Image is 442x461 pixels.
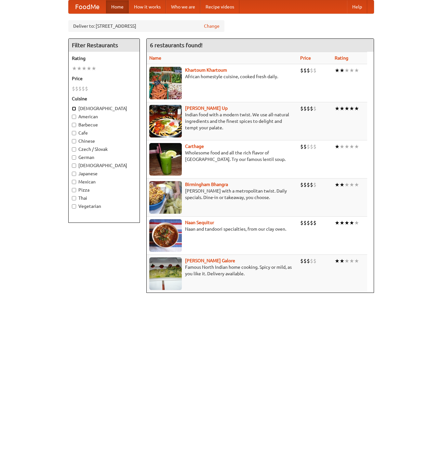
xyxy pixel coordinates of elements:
h5: Price [72,75,136,82]
p: Famous North Indian home cooking. Spicy or mild, as you like it. Delivery available. [149,264,295,277]
li: ★ [349,181,354,188]
li: ★ [344,257,349,265]
img: khartoum.jpg [149,67,182,99]
a: FoodMe [69,0,106,13]
a: Recipe videos [200,0,239,13]
li: ★ [349,143,354,150]
label: [DEMOGRAPHIC_DATA] [72,105,136,112]
p: Indian food with a modern twist. We use all-natural ingredients and the finest spices to delight ... [149,111,295,131]
input: German [72,155,76,160]
li: $ [78,85,82,92]
li: ★ [354,143,359,150]
li: ★ [335,105,340,112]
li: $ [307,181,310,188]
li: $ [310,143,313,150]
li: $ [307,67,310,74]
li: ★ [349,67,354,74]
li: ★ [340,143,344,150]
li: ★ [349,219,354,226]
a: [PERSON_NAME] Up [185,106,228,111]
input: Barbecue [72,123,76,127]
label: Cafe [72,130,136,136]
li: ★ [354,67,359,74]
a: Rating [335,55,348,61]
a: Change [204,23,220,29]
li: $ [300,181,303,188]
li: ★ [77,65,82,72]
input: Czech / Slovak [72,147,76,151]
p: Naan and tandoori specialties, from our clay oven. [149,226,295,232]
img: curryup.jpg [149,105,182,137]
li: ★ [335,257,340,265]
input: [DEMOGRAPHIC_DATA] [72,107,76,111]
li: ★ [335,219,340,226]
b: Naan Sequitur [185,220,214,225]
label: Barbecue [72,122,136,128]
li: $ [310,257,313,265]
b: Birmingham Bhangra [185,182,228,187]
input: Chinese [72,139,76,143]
p: [PERSON_NAME] with a metropolitan twist. Daily specials. Dine-in or takeaway, you choose. [149,188,295,201]
input: Japanese [72,172,76,176]
label: Japanese [72,170,136,177]
li: $ [303,181,307,188]
li: $ [313,105,316,112]
li: ★ [91,65,96,72]
label: Mexican [72,179,136,185]
a: Home [106,0,129,13]
li: $ [307,257,310,265]
img: bhangra.jpg [149,181,182,214]
label: Thai [72,195,136,201]
li: $ [300,219,303,226]
img: currygalore.jpg [149,257,182,290]
li: ★ [340,67,344,74]
label: Vegetarian [72,203,136,209]
input: Vegetarian [72,204,76,209]
li: ★ [335,143,340,150]
li: ★ [87,65,91,72]
h5: Cuisine [72,95,136,102]
li: ★ [349,105,354,112]
li: $ [303,257,307,265]
li: $ [310,181,313,188]
img: naansequitur.jpg [149,219,182,252]
li: $ [310,219,313,226]
input: Mexican [72,180,76,184]
li: $ [313,67,316,74]
li: ★ [340,181,344,188]
li: $ [303,143,307,150]
li: $ [307,143,310,150]
li: $ [313,143,316,150]
li: $ [75,85,78,92]
li: ★ [354,181,359,188]
li: ★ [340,219,344,226]
input: Pizza [72,188,76,192]
label: Chinese [72,138,136,144]
li: $ [300,257,303,265]
label: Czech / Slovak [72,146,136,152]
h5: Rating [72,55,136,62]
li: ★ [354,105,359,112]
input: [DEMOGRAPHIC_DATA] [72,164,76,168]
b: Khartoum Khartoum [185,67,227,73]
li: ★ [354,257,359,265]
li: $ [82,85,85,92]
li: ★ [82,65,87,72]
li: ★ [344,143,349,150]
li: $ [313,181,316,188]
a: [PERSON_NAME] Galore [185,258,235,263]
li: ★ [335,67,340,74]
input: American [72,115,76,119]
label: [DEMOGRAPHIC_DATA] [72,162,136,169]
li: $ [310,105,313,112]
li: $ [307,105,310,112]
li: $ [313,219,316,226]
a: Carthage [185,144,204,149]
h4: Filter Restaurants [69,39,140,52]
label: American [72,113,136,120]
li: $ [72,85,75,92]
li: ★ [340,105,344,112]
li: ★ [344,219,349,226]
